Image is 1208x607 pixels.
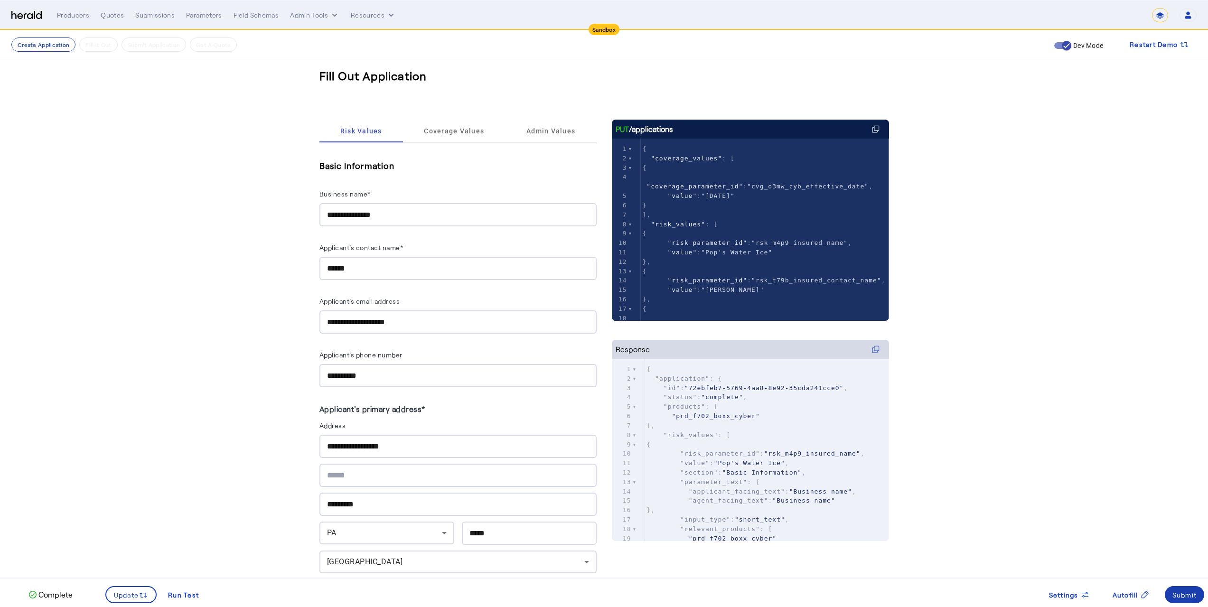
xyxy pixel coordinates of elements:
[612,430,633,440] div: 8
[647,431,731,439] span: : [
[612,201,628,210] div: 6
[1172,590,1197,600] div: Submit
[647,525,773,532] span: : [
[667,286,697,293] span: "value"
[772,497,835,504] span: "Business name"
[319,243,403,252] label: Applicant's contact name*
[319,421,346,430] label: Address
[647,478,760,486] span: : {
[643,192,735,199] span: :
[1113,590,1138,600] span: Autofill
[680,459,710,467] span: "value"
[643,145,647,152] span: {
[612,163,628,173] div: 3
[616,123,673,135] div: /applications
[664,393,697,401] span: "status"
[667,277,747,284] span: "risk_parameter_id"
[57,10,89,20] div: Producers
[664,403,705,410] span: "products"
[319,159,597,173] h5: Basic Information
[647,459,789,467] span: : ,
[424,128,484,134] span: Coverage Values
[612,276,628,285] div: 14
[612,421,633,430] div: 7
[612,364,633,374] div: 1
[701,192,735,199] span: "[DATE]"
[680,450,760,457] span: "risk_parameter_id"
[643,239,852,246] span: : ,
[101,10,124,20] div: Quotes
[612,458,633,468] div: 11
[643,315,869,331] span: : ,
[1165,586,1205,603] button: Submit
[647,516,789,523] span: : ,
[643,258,651,265] span: },
[751,277,881,284] span: "rsk_t79b_insured_contact_name"
[168,590,199,600] div: Run Test
[612,304,628,314] div: 17
[612,402,633,411] div: 5
[751,239,848,246] span: "rsk_m4p9_insured_name"
[612,496,633,505] div: 15
[612,468,633,477] div: 12
[190,37,237,52] button: Get A Quote
[612,210,628,220] div: 7
[664,384,680,392] span: "id"
[612,285,628,295] div: 15
[612,144,628,154] div: 1
[1041,586,1097,603] button: Settings
[643,202,647,209] span: }
[319,68,427,84] h3: Fill Out Application
[643,249,773,256] span: :
[643,286,764,293] span: :
[647,393,748,401] span: : ,
[689,488,785,495] span: "applicant_facing_text"
[643,164,647,171] span: {
[612,172,628,182] div: 4
[1071,41,1103,50] label: Dev Mode
[612,295,628,304] div: 16
[643,211,651,218] span: ],
[735,516,785,523] span: "short_text"
[764,450,861,457] span: "rsk_m4p9_insured_name"
[612,220,628,229] div: 8
[1105,586,1157,603] button: Autofill
[612,267,628,276] div: 13
[526,128,575,134] span: Admin Values
[680,516,730,523] span: "input_type"
[11,37,75,52] button: Create Application
[612,238,628,248] div: 10
[122,37,186,52] button: Submit Application
[714,459,785,467] span: "Pop's Water Ice"
[1049,590,1078,600] span: Settings
[667,249,697,256] span: "value"
[114,590,139,600] span: Update
[701,249,772,256] span: "Pop's Water Ice"
[643,296,651,303] span: },
[11,11,42,20] img: Herald Logo
[160,586,206,603] button: Run Test
[647,497,835,504] span: :
[351,10,396,20] button: Resources dropdown menu
[612,440,633,449] div: 9
[612,449,633,458] div: 10
[612,487,633,496] div: 14
[643,155,735,162] span: : [
[612,477,633,487] div: 13
[667,192,697,199] span: "value"
[655,375,710,382] span: "application"
[651,221,705,228] span: "risk_values"
[612,524,633,534] div: 18
[612,229,628,238] div: 9
[612,515,633,524] div: 17
[616,123,629,135] span: PUT
[327,528,337,537] span: PA
[234,10,279,20] div: Field Schemas
[722,469,802,476] span: "Basic Information"
[105,586,157,603] button: Update
[680,525,760,532] span: "relevant_products"
[612,248,628,257] div: 11
[37,589,73,600] p: Complete
[612,257,628,267] div: 12
[680,478,747,486] span: "parameter_text"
